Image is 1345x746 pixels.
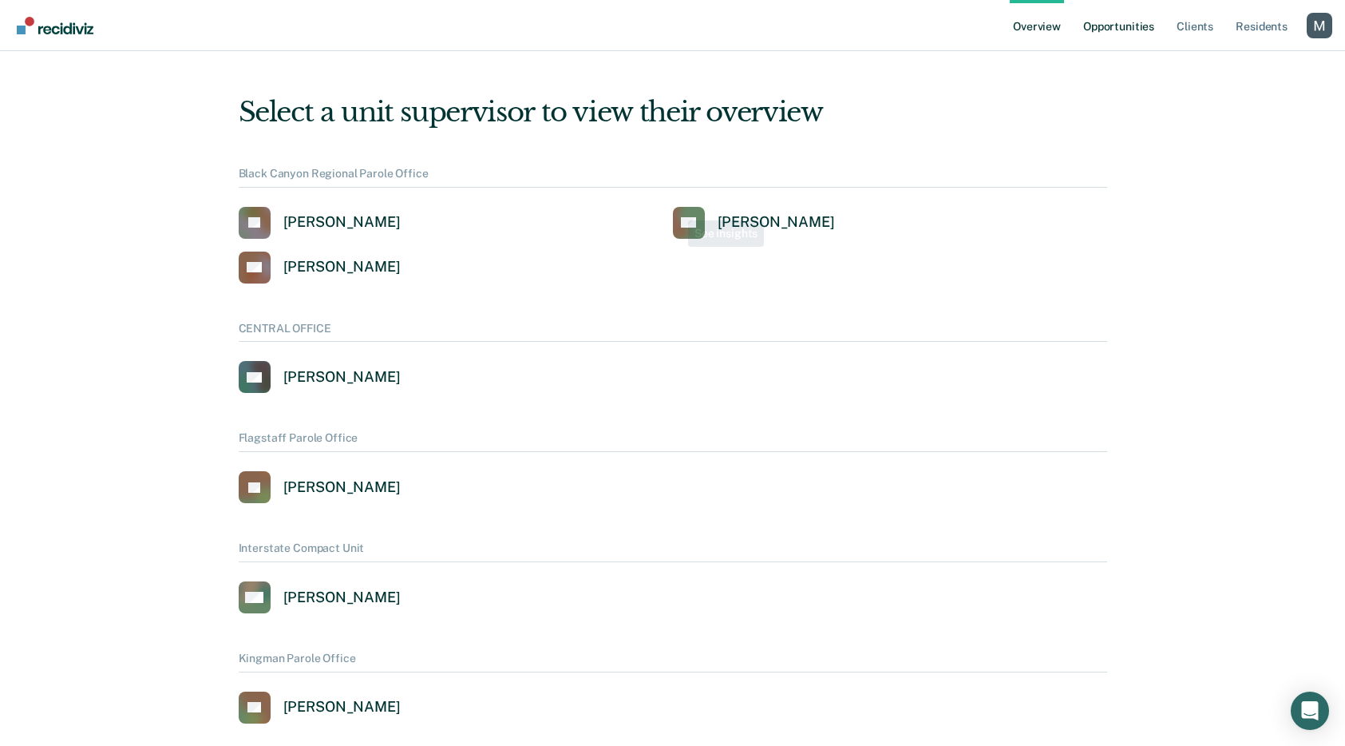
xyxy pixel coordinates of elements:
[283,478,401,497] div: [PERSON_NAME]
[673,207,835,239] a: [PERSON_NAME]
[283,258,401,276] div: [PERSON_NAME]
[239,207,401,239] a: [PERSON_NAME]
[239,167,1107,188] div: Black Canyon Regional Parole Office
[239,542,1107,562] div: Interstate Compact Unit
[239,252,401,284] a: [PERSON_NAME]
[283,213,401,232] div: [PERSON_NAME]
[283,589,401,607] div: [PERSON_NAME]
[239,692,401,724] a: [PERSON_NAME]
[239,322,1107,343] div: CENTRAL OFFICE
[17,17,93,34] img: Recidiviz
[718,213,835,232] div: [PERSON_NAME]
[239,96,1107,129] div: Select a unit supervisor to view their overview
[239,361,401,393] a: [PERSON_NAME]
[239,431,1107,452] div: Flagstaff Parole Office
[239,652,1107,673] div: Kingman Parole Office
[1307,13,1332,38] button: Profile dropdown button
[283,698,401,716] div: [PERSON_NAME]
[283,368,401,387] div: [PERSON_NAME]
[239,471,401,503] a: [PERSON_NAME]
[239,581,401,613] a: [PERSON_NAME]
[1291,692,1329,730] div: Open Intercom Messenger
